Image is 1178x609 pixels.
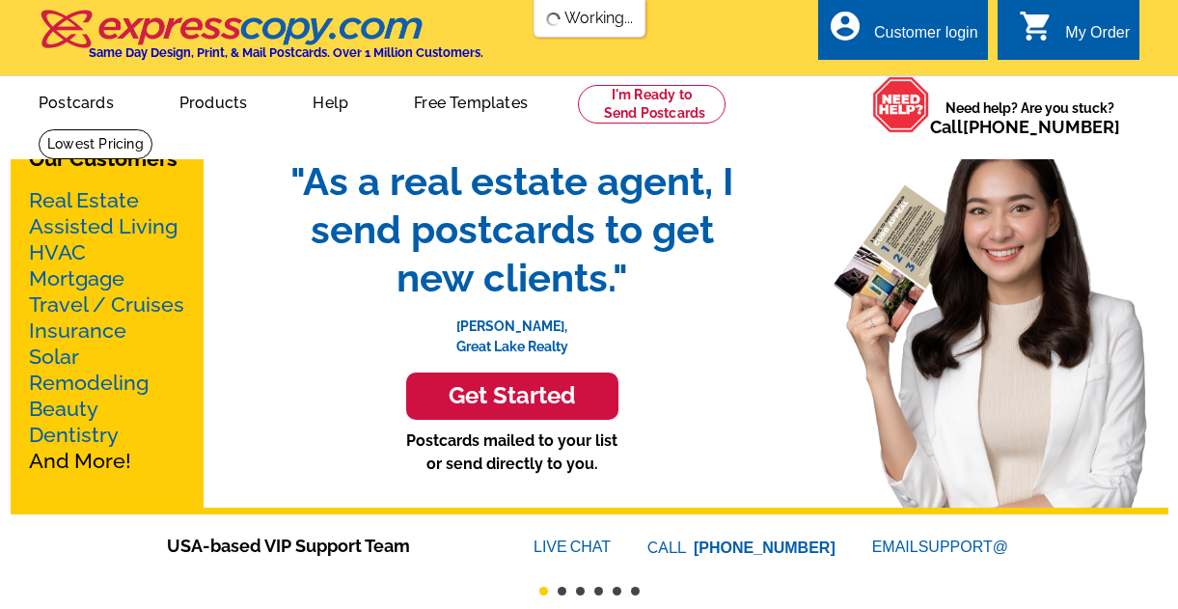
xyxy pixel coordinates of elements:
button: 3 of 6 [576,587,585,595]
a: Help [282,78,379,124]
a: shopping_cart My Order [1019,21,1130,45]
a: Remodeling [29,371,149,395]
a: Products [149,78,279,124]
a: Postcards [8,78,145,124]
span: "As a real estate agent, I send postcards to get new clients." [271,157,753,302]
button: 1 of 6 [539,587,548,595]
a: Mortgage [29,266,124,291]
a: Real Estate [29,188,139,212]
img: loading... [545,12,561,27]
i: shopping_cart [1019,9,1054,43]
a: Solar [29,345,79,369]
a: Beauty [29,397,98,421]
a: [PHONE_NUMBER] [963,117,1120,137]
div: My Order [1065,24,1130,51]
div: Customer login [874,24,978,51]
button: 2 of 6 [558,587,566,595]
p: And More! [29,187,185,474]
a: Assisted Living [29,214,178,238]
a: EMAILSUPPORT@ [872,539,1011,555]
a: Same Day Design, Print, & Mail Postcards. Over 1 Million Customers. [39,23,483,60]
i: account_circle [828,9,863,43]
button: 5 of 6 [613,587,621,595]
p: Postcards mailed to your list or send directly to you. [271,429,753,476]
a: LIVECHAT [534,539,611,555]
span: USA-based VIP Support Team [167,533,476,559]
font: CALL [647,537,689,560]
a: Get Started [271,373,753,420]
a: HVAC [29,240,86,264]
p: [PERSON_NAME], Great Lake Realty [271,302,753,357]
a: account_circle Customer login [828,21,978,45]
h3: Get Started [430,382,594,410]
img: help [872,76,930,133]
button: 6 of 6 [631,587,640,595]
span: Call [930,117,1120,137]
h4: Same Day Design, Print, & Mail Postcards. Over 1 Million Customers. [89,45,483,60]
font: SUPPORT@ [918,536,1011,559]
font: LIVE [534,536,570,559]
a: [PHONE_NUMBER] [694,540,836,556]
a: Free Templates [383,78,559,124]
button: 4 of 6 [594,587,603,595]
a: Dentistry [29,423,119,447]
a: Travel / Cruises [29,292,184,317]
span: Need help? Are you stuck? [930,98,1130,137]
a: Insurance [29,318,126,343]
